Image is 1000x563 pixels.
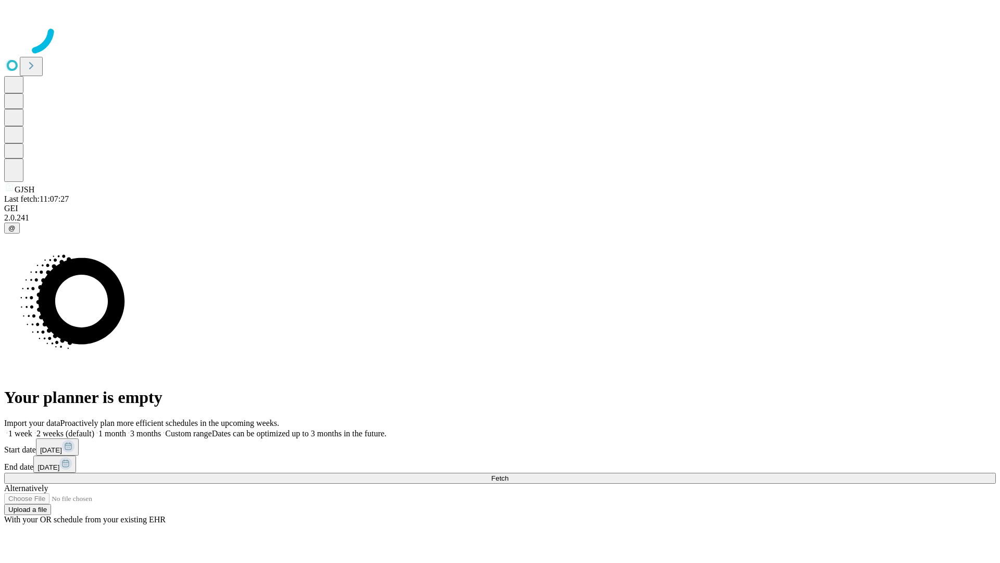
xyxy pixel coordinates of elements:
[4,213,996,223] div: 2.0.241
[4,419,60,427] span: Import your data
[130,429,161,438] span: 3 months
[33,456,76,473] button: [DATE]
[36,438,79,456] button: [DATE]
[4,473,996,484] button: Fetch
[4,388,996,407] h1: Your planner is empty
[8,224,16,232] span: @
[4,223,20,234] button: @
[4,456,996,473] div: End date
[4,484,48,493] span: Alternatively
[212,429,386,438] span: Dates can be optimized up to 3 months in the future.
[4,515,166,524] span: With your OR schedule from your existing EHR
[36,429,94,438] span: 2 weeks (default)
[4,194,69,203] span: Last fetch: 11:07:27
[40,446,62,454] span: [DATE]
[4,438,996,456] div: Start date
[8,429,32,438] span: 1 week
[60,419,279,427] span: Proactively plan more efficient schedules in the upcoming weeks.
[165,429,211,438] span: Custom range
[15,185,34,194] span: GJSH
[4,204,996,213] div: GEI
[37,463,59,471] span: [DATE]
[4,504,51,515] button: Upload a file
[491,474,508,482] span: Fetch
[98,429,126,438] span: 1 month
